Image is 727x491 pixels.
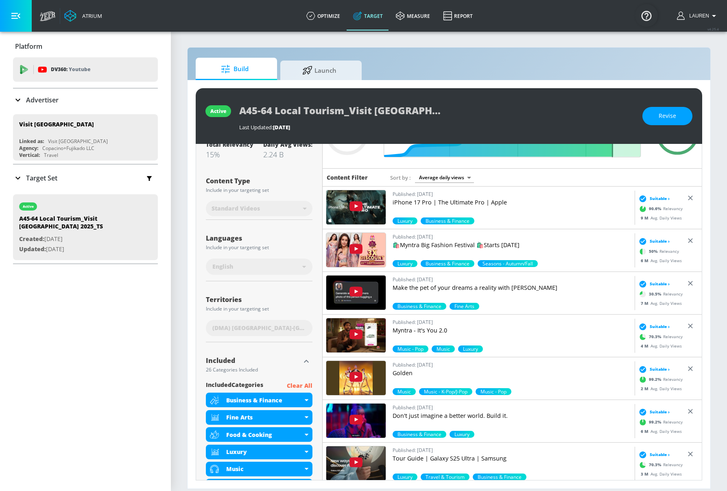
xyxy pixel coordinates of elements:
[44,152,58,159] div: Travel
[393,217,417,224] div: 90.6%
[637,471,682,477] div: Avg. Daily Views
[641,215,651,221] span: 9 M
[206,462,312,476] div: Music
[637,451,670,459] div: Suitable ›
[13,89,158,111] div: Advertiser
[393,431,446,438] span: Business & Finance
[478,260,538,267] div: 30.5%
[226,465,303,473] div: Music
[635,4,658,27] button: Open Resource Center
[650,452,670,458] span: Suitable ›
[206,381,263,391] span: included Categories
[419,388,472,395] div: 99.2%
[23,204,34,209] div: active
[13,194,158,260] div: activeA45-64 Local Tourism_Visit [GEOGRAPHIC_DATA] 2025_TSCreated:[DATE]Updated:[DATE]
[326,190,386,224] img: FC0YhxhfvR4
[19,245,46,253] span: Updated:
[432,345,455,352] div: 50.0%
[206,259,312,275] div: English
[641,471,651,477] span: 3 M
[19,152,40,159] div: Vertical:
[393,474,417,480] span: Luxury
[421,260,474,267] div: 30.5%
[393,446,631,474] a: Published: [DATE]Tour Guide | Galaxy S25 Ultra | Samsung
[389,1,437,30] a: measure
[437,1,479,30] a: Report
[212,324,306,332] span: (DMA) [GEOGRAPHIC_DATA]-[GEOGRAPHIC_DATA] [GEOGRAPHIC_DATA]
[432,345,455,352] span: Music
[641,343,651,349] span: 4 M
[649,291,663,297] span: 30.5 %
[206,235,312,241] div: Languages
[637,195,670,203] div: Suitable ›
[637,237,670,245] div: Suitable ›
[226,431,303,439] div: Food & Cooking
[677,11,719,21] button: Lauren
[393,232,631,260] a: Published: [DATE]🛍️Myntra Big Fashion Festival 🛍️Starts [DATE]
[649,334,663,340] span: 70.3 %
[421,260,474,267] span: Business & Finance
[393,388,416,395] span: Music
[641,386,651,391] span: 2 M
[212,204,260,213] span: Standard Videos
[650,281,670,287] span: Suitable ›
[419,388,472,395] span: Music - K-Pop/J-Pop
[659,111,676,121] span: Revise
[450,303,479,310] div: 30.5%
[393,284,631,292] p: Make the pet of your dreams a reality with [PERSON_NAME]
[637,343,682,349] div: Avg. Daily Views
[19,120,94,128] div: Visit [GEOGRAPHIC_DATA]
[204,59,266,79] span: Build
[210,108,226,115] div: active
[393,318,631,345] a: Published: [DATE]Myntra - It's You 2.0
[263,141,312,148] div: Daily Avg Views:
[393,198,631,206] p: iPhone 17 Pro | The Ultimate Pro | Apple
[650,196,670,202] span: Suitable ›
[273,124,290,131] span: [DATE]
[300,1,347,30] a: optimize
[473,474,526,480] div: 30.5%
[326,446,386,480] img: Tb0nFak5j-c
[393,403,631,431] a: Published: [DATE]Don't just imagine a better world. Build it.
[393,275,631,284] p: Published: [DATE]
[13,57,158,82] div: DV360: Youtube
[421,217,474,224] div: 30.5%
[48,138,108,145] div: Visit [GEOGRAPHIC_DATA]
[641,258,651,263] span: 6 M
[393,260,417,267] span: Luxury
[478,260,538,267] span: Seasons - Autumn/Fall
[476,388,511,395] span: Music - Pop
[637,416,683,428] div: Relevancy
[206,178,312,184] div: Content Type
[637,365,670,374] div: Suitable ›
[393,241,631,249] p: 🛍️Myntra Big Fashion Festival 🛍️Starts [DATE]
[649,419,663,425] span: 99.2 %
[637,459,683,471] div: Relevancy
[390,174,411,181] span: Sort by
[15,42,42,51] p: Platform
[476,388,511,395] div: 90.6%
[326,404,386,438] img: G1Dv762CQtQ
[326,318,386,352] img: AgrD0MW0x08
[393,232,631,241] p: Published: [DATE]
[393,388,416,395] div: 99.2%
[637,374,683,386] div: Relevancy
[450,431,474,438] div: 30.5%
[458,345,483,352] div: 50.0%
[393,454,631,463] p: Tour Guide | Galaxy S25 Ultra | Samsung
[206,245,312,250] div: Include in your targeting set
[206,296,312,303] div: Territories
[649,376,663,382] span: 99.2 %
[327,174,368,181] h6: Content Filter
[393,303,446,310] span: Business & Finance
[13,165,158,191] div: Target Set
[206,357,300,364] div: Included
[393,326,631,335] p: Myntra - It's You 2.0
[19,138,44,145] div: Linked as:
[206,427,312,442] div: Food & Cooking
[19,244,133,254] p: [DATE]
[206,410,312,425] div: Fine Arts
[393,318,631,326] p: Published: [DATE]
[637,323,670,331] div: Suitable ›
